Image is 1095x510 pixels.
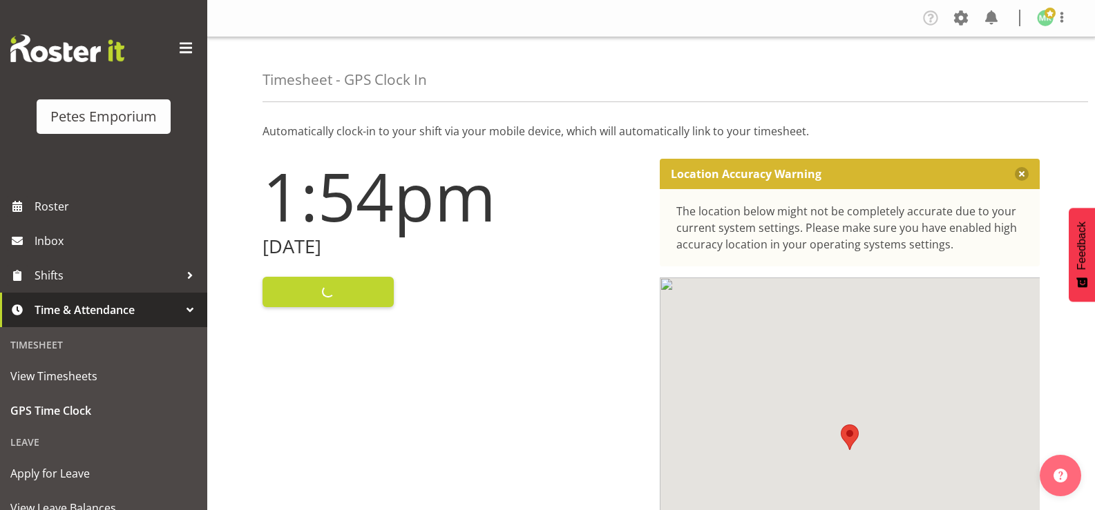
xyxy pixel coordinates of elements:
div: Petes Emporium [50,106,157,127]
div: The location below might not be completely accurate due to your current system settings. Please m... [676,203,1024,253]
span: Roster [35,196,200,217]
span: Shifts [35,265,180,286]
h2: [DATE] [263,236,643,257]
a: Apply for Leave [3,456,204,491]
p: Automatically clock-in to your shift via your mobile device, which will automatically link to you... [263,123,1040,139]
a: View Timesheets [3,359,204,393]
span: Time & Attendance [35,300,180,320]
span: Inbox [35,231,200,251]
img: Rosterit website logo [10,35,124,62]
p: Location Accuracy Warning [671,167,821,181]
a: GPS Time Clock [3,393,204,428]
button: Close message [1015,167,1029,181]
h1: 1:54pm [263,159,643,233]
span: View Timesheets [10,366,197,386]
img: melanie-richardson713.jpg [1037,10,1054,26]
span: GPS Time Clock [10,400,197,421]
div: Leave [3,428,204,456]
div: Timesheet [3,331,204,359]
span: Apply for Leave [10,463,197,484]
h4: Timesheet - GPS Clock In [263,72,427,88]
img: help-xxl-2.png [1054,469,1067,482]
span: Feedback [1076,222,1088,270]
button: Feedback - Show survey [1069,208,1095,302]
